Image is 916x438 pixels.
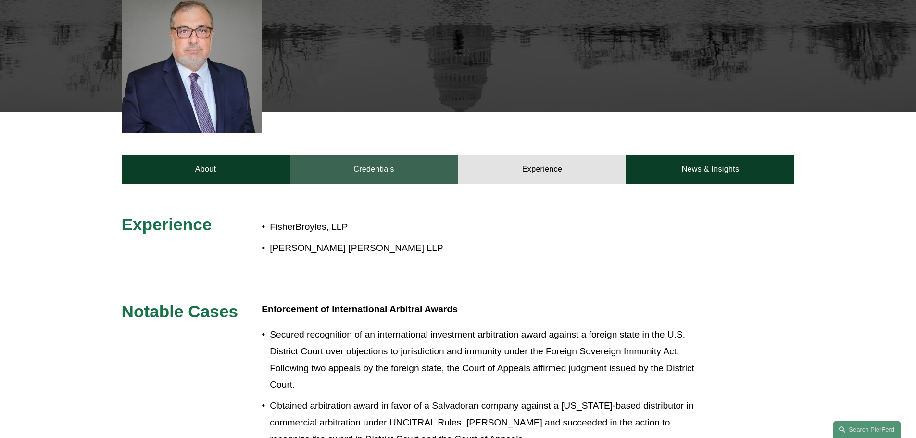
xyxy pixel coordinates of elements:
strong: Enforcement of International Arbitral Awards [262,304,458,314]
span: Notable Cases [122,302,238,321]
a: News & Insights [626,155,794,184]
p: Secured recognition of an international investment arbitration award against a foreign state in t... [270,326,710,393]
span: Experience [122,215,212,234]
p: [PERSON_NAME] [PERSON_NAME] LLP [270,240,710,257]
a: About [122,155,290,184]
a: Search this site [833,421,901,438]
p: FisherBroyles, LLP [270,219,710,236]
a: Experience [458,155,627,184]
a: Credentials [290,155,458,184]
